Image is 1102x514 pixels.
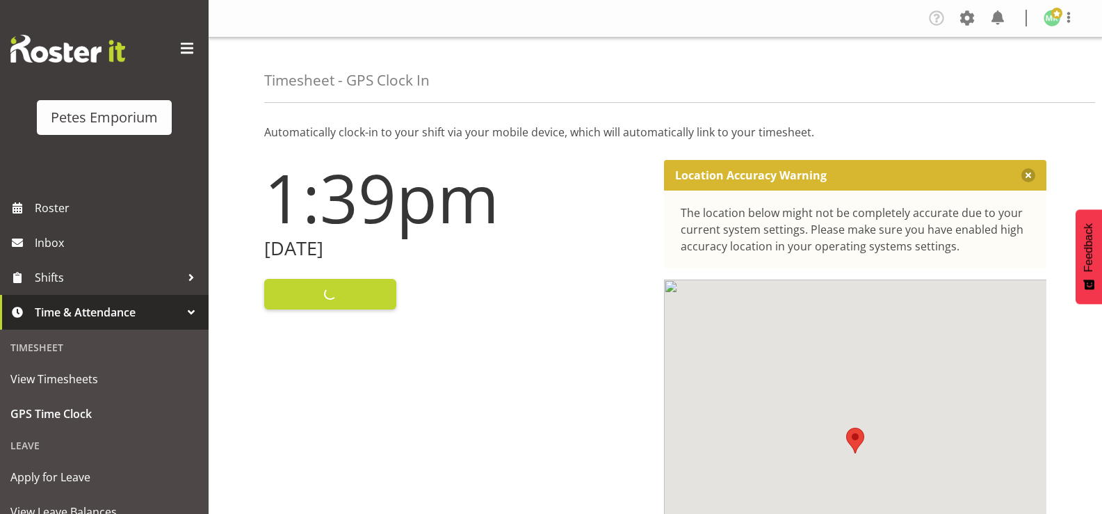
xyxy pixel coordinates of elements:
a: View Timesheets [3,362,205,396]
span: Time & Attendance [35,302,181,323]
div: Petes Emporium [51,107,158,128]
span: Feedback [1083,223,1095,272]
span: Roster [35,198,202,218]
div: Timesheet [3,333,205,362]
h2: [DATE] [264,238,647,259]
h4: Timesheet - GPS Clock In [264,72,430,88]
span: Shifts [35,267,181,288]
span: Apply for Leave [10,467,198,488]
a: GPS Time Clock [3,396,205,431]
h1: 1:39pm [264,160,647,235]
img: melanie-richardson713.jpg [1044,10,1060,26]
p: Automatically clock-in to your shift via your mobile device, which will automatically link to you... [264,124,1046,140]
button: Close message [1021,168,1035,182]
span: GPS Time Clock [10,403,198,424]
div: Leave [3,431,205,460]
span: View Timesheets [10,369,198,389]
div: The location below might not be completely accurate due to your current system settings. Please m... [681,204,1030,255]
img: Rosterit website logo [10,35,125,63]
a: Apply for Leave [3,460,205,495]
button: Feedback - Show survey [1076,209,1102,304]
p: Location Accuracy Warning [675,168,827,182]
span: Inbox [35,232,202,253]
